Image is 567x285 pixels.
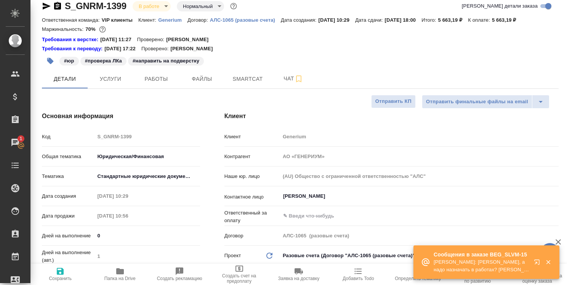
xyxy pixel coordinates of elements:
div: Нажми, чтобы открыть папку с инструкцией [42,45,104,53]
p: Договор [224,232,280,240]
p: Дата продажи [42,212,94,220]
p: #юр [64,57,74,65]
span: Определить тематику [395,276,441,281]
p: Дней на выполнение (авт.) [42,249,94,264]
p: Маржинальность: [42,26,85,32]
span: проверка ЛКа [80,57,127,64]
a: АЛС-1065 (разовые счета) [210,16,281,23]
span: Создать счет на предоплату [214,273,264,284]
p: Контактное лицо [224,193,280,201]
span: Заявка на доставку [278,276,319,281]
p: Клиент: [138,17,158,23]
span: [PERSON_NAME] детали заказа [462,2,538,10]
input: ✎ Введи что-нибудь [282,211,531,221]
input: Пустое поле [94,191,161,202]
p: АЛС-1065 (разовые счета) [210,17,281,23]
a: Требования к переводу: [42,45,104,53]
p: [DATE] 17:22 [104,45,141,53]
span: Работы [138,74,175,84]
input: Пустое поле [280,171,559,182]
span: Файлы [184,74,220,84]
p: Проверено: [141,45,171,53]
button: Папка на Drive [90,264,149,285]
p: Дата сдачи: [355,17,384,23]
p: Клиент [224,133,280,141]
span: направить на подверстку [127,57,205,64]
p: Дней на выполнение [42,232,94,240]
a: Generium [158,16,187,23]
p: Общая тематика [42,153,94,160]
input: Пустое поле [94,210,161,221]
button: Создать счет на предоплату [209,264,269,285]
p: Дата создания: [281,17,318,23]
p: [DATE] 18:00 [385,17,422,23]
button: В работе [136,3,162,10]
p: [PERSON_NAME]: [PERSON_NAME], а надо назначать в работах? [PERSON_NAME] Вы сами назначитесь? [434,258,529,274]
span: Smartcat [229,74,266,84]
p: [DATE] 10:29 [319,17,356,23]
button: 1406.89 RUB; [98,24,107,34]
p: 5 663,19 ₽ [438,17,468,23]
p: Ответственный за оплату [224,209,280,224]
p: 5 663,19 ₽ [492,17,522,23]
div: split button [422,95,549,109]
p: Договор: [187,17,210,23]
input: Пустое поле [280,151,559,162]
div: Нажми, чтобы открыть папку с инструкцией [42,36,100,43]
p: #проверка ЛКа [85,57,122,65]
h4: Клиент [224,112,559,121]
div: В работе [177,1,224,11]
span: Чат [275,74,312,83]
button: Добавить тэг [42,53,59,69]
span: 1 [15,135,27,142]
button: Открыть в новой вкладке [529,255,548,273]
button: Добавить Todo [328,264,388,285]
p: #направить на подверстку [133,57,199,65]
span: Создать рекламацию [157,276,202,281]
span: Добавить Todo [343,276,374,281]
div: В работе [133,1,171,11]
button: Скопировать ссылку для ЯМессенджера [42,2,51,11]
p: Дата создания [42,192,94,200]
p: [PERSON_NAME] [166,36,214,43]
span: Отправить КП [375,97,412,106]
button: Open [554,215,556,217]
p: К оплате: [468,17,492,23]
button: Заявка на доставку [269,264,328,285]
button: Нормальный [181,3,215,10]
div: Юридическая/Финансовая [94,150,200,163]
button: Закрыть [540,259,556,266]
h4: Основная информация [42,112,194,121]
span: юр [59,57,80,64]
button: 🙏 [540,243,559,262]
p: Код [42,133,94,141]
span: Услуги [92,74,129,84]
p: VIP клиенты [102,17,138,23]
button: Сохранить [30,264,90,285]
button: Доп статусы указывают на важность/срочность заказа [229,1,239,11]
div: Стандартные юридические документы, договоры, уставы [94,170,200,183]
input: Пустое поле [94,251,200,262]
span: Сохранить [49,276,72,281]
span: Папка на Drive [104,276,136,281]
button: Open [554,195,556,197]
input: Пустое поле [280,230,559,241]
a: S_GNRM-1399 [65,1,127,11]
p: Итого: [421,17,438,23]
p: Проверено: [137,36,167,43]
div: Разовые счета (Договор "АЛС-1065 (разовые счета)", контрагент "АО «ГЕНЕРИУМ»") [280,249,559,262]
button: Отправить КП [371,95,416,108]
button: Отправить финальные файлы на email [422,95,532,109]
span: Детали [46,74,83,84]
input: Пустое поле [280,131,559,142]
p: Ответственная команда: [42,17,102,23]
p: [PERSON_NAME] [170,45,218,53]
span: Отправить финальные файлы на email [426,98,528,106]
a: 1 [2,133,29,152]
p: Сообщения в заказе BEG_SLVM-15 [434,251,529,258]
p: Generium [158,17,187,23]
p: Наше юр. лицо [224,173,280,180]
p: Тематика [42,173,94,180]
button: Создать рекламацию [150,264,209,285]
button: Скопировать ссылку [53,2,62,11]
